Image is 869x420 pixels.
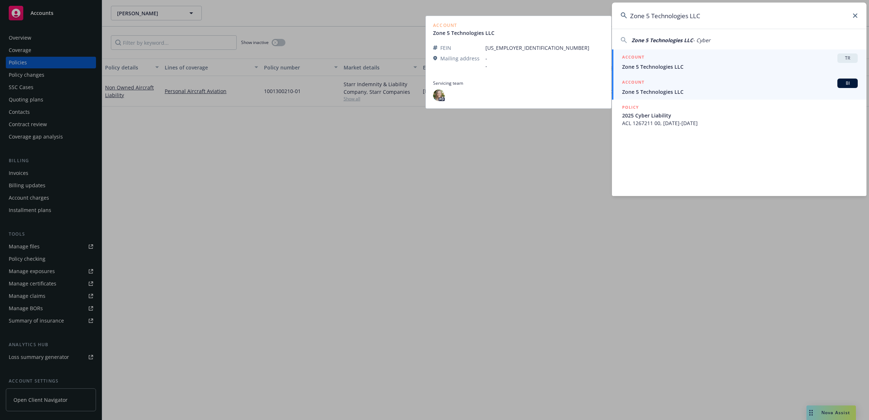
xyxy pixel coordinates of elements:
a: ACCOUNTTRZone 5 Technologies LLC [612,49,866,75]
input: Search... [612,3,866,29]
h5: POLICY [622,104,639,111]
a: POLICY2025 Cyber LiabilityACL 1267211 00, [DATE]-[DATE] [612,100,866,131]
span: 2025 Cyber Liability [622,112,858,119]
span: Zone 5 Technologies LLC [622,63,858,71]
span: Zone 5 Technologies LLC [622,88,858,96]
span: BI [840,80,855,87]
span: - Cyber [693,37,710,44]
span: Zone 5 Technologies LLC [632,37,693,44]
a: ACCOUNTBIZone 5 Technologies LLC [612,75,866,100]
span: TR [840,55,855,61]
h5: ACCOUNT [622,53,644,62]
span: ACL 1267211 00, [DATE]-[DATE] [622,119,858,127]
h5: ACCOUNT [622,79,644,87]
